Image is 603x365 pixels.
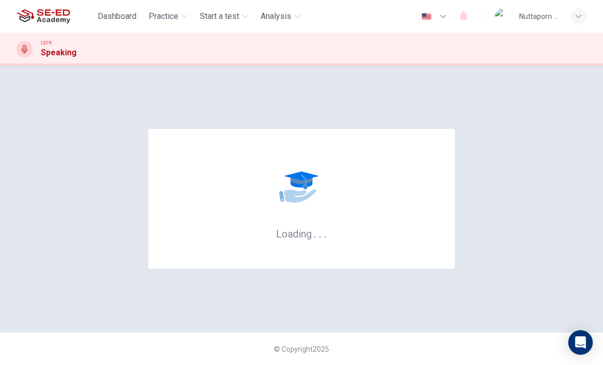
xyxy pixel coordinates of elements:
[568,330,593,355] div: Open Intercom Messenger
[41,39,52,47] span: CEFR
[16,6,94,27] a: SE-ED Academy logo
[261,10,291,23] span: Analysis
[323,224,327,241] h6: .
[196,7,252,26] button: Start a test
[41,47,77,59] h1: Speaking
[276,227,327,240] h6: Loading
[318,224,322,241] h6: .
[149,10,178,23] span: Practice
[16,6,70,27] img: SE-ED Academy logo
[420,13,433,20] img: en
[145,7,192,26] button: Practice
[313,224,317,241] h6: .
[257,7,305,26] button: Analysis
[274,345,329,353] span: © Copyright 2025
[495,8,511,25] img: Profile picture
[94,7,141,26] button: Dashboard
[200,10,239,23] span: Start a test
[519,10,558,23] div: Nuttaporn Ngoeingamkham
[98,10,136,23] span: Dashboard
